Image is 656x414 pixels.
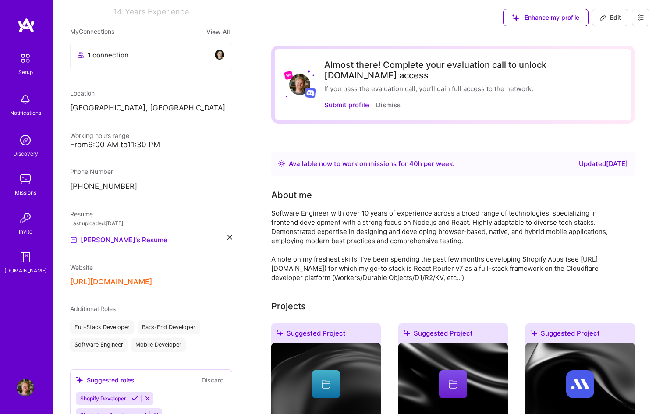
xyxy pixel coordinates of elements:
img: User Avatar [17,379,34,396]
div: Location [70,88,232,98]
span: 1 connection [88,50,128,60]
img: bell [17,91,34,108]
span: My Connections [70,27,114,37]
div: Mobile Developer [131,338,186,352]
i: icon Close [227,235,232,240]
div: Full-Stack Developer [70,320,134,334]
div: About me [271,188,312,202]
span: Website [70,264,93,271]
i: Reject [144,395,151,402]
img: discovery [17,131,34,149]
img: teamwork [17,170,34,188]
div: Last uploaded: [DATE] [70,219,232,228]
span: Phone Number [70,168,113,175]
p: [GEOGRAPHIC_DATA], [GEOGRAPHIC_DATA] [70,103,232,113]
div: Updated [DATE] [579,159,628,169]
span: Working hours range [70,132,129,139]
button: [URL][DOMAIN_NAME] [70,277,152,287]
img: logo [18,18,35,33]
i: icon SuggestedTeams [404,330,410,336]
button: Discard [199,375,227,385]
i: icon Collaborator [78,52,84,58]
img: Lyft logo [284,71,293,80]
i: icon SuggestedTeams [277,330,283,336]
i: Accept [131,395,138,402]
span: Edit [599,13,621,22]
img: guide book [17,248,34,266]
i: icon SuggestedTeams [76,376,83,384]
div: If you pass the evaluation call, you’ll gain full access to the network. [324,84,621,93]
span: Years Experience [125,7,189,16]
button: View All [204,27,232,37]
span: Shopify Developer [80,395,126,402]
img: Company logo [566,370,594,398]
a: User Avatar [14,379,36,396]
div: Software Engineer with over 10 years of experience across a broad range of technologies, speciali... [271,209,622,282]
div: Software Engineer [70,338,128,352]
img: avatar [214,50,225,60]
button: Submit profile [324,100,369,110]
div: Suggested Project [271,323,381,347]
button: Dismiss [376,100,401,110]
span: 14 [113,7,122,16]
img: Discord logo [305,87,316,98]
img: setup [16,49,35,67]
a: [PERSON_NAME]'s Resume [70,235,167,245]
div: Suggested Project [525,323,635,347]
div: [DOMAIN_NAME] [4,266,47,275]
div: Almost there! Complete your evaluation call to unlock [DOMAIN_NAME] access [324,60,621,81]
div: From 6:00 AM to 11:30 PM [70,140,232,149]
button: Edit [592,9,628,26]
img: Resume [70,237,77,244]
img: Availability [278,160,285,167]
span: 40 [409,159,418,168]
img: Invite [17,209,34,227]
i: icon SuggestedTeams [531,330,537,336]
div: Suggested roles [76,375,135,385]
div: Discovery [13,149,38,158]
img: User Avatar [289,74,310,95]
p: [PHONE_NUMBER] [70,181,232,192]
div: Notifications [10,108,41,117]
div: Back-End Developer [138,320,200,334]
div: Missions [15,188,36,197]
button: 1 connectionavatar [70,42,232,71]
div: Suggested Project [398,323,508,347]
div: Invite [19,227,32,236]
div: Projects [271,300,306,313]
span: Additional Roles [70,305,116,312]
div: Available now to work on missions for h per week . [289,159,454,169]
span: Resume [70,210,93,218]
div: Setup [18,67,33,77]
